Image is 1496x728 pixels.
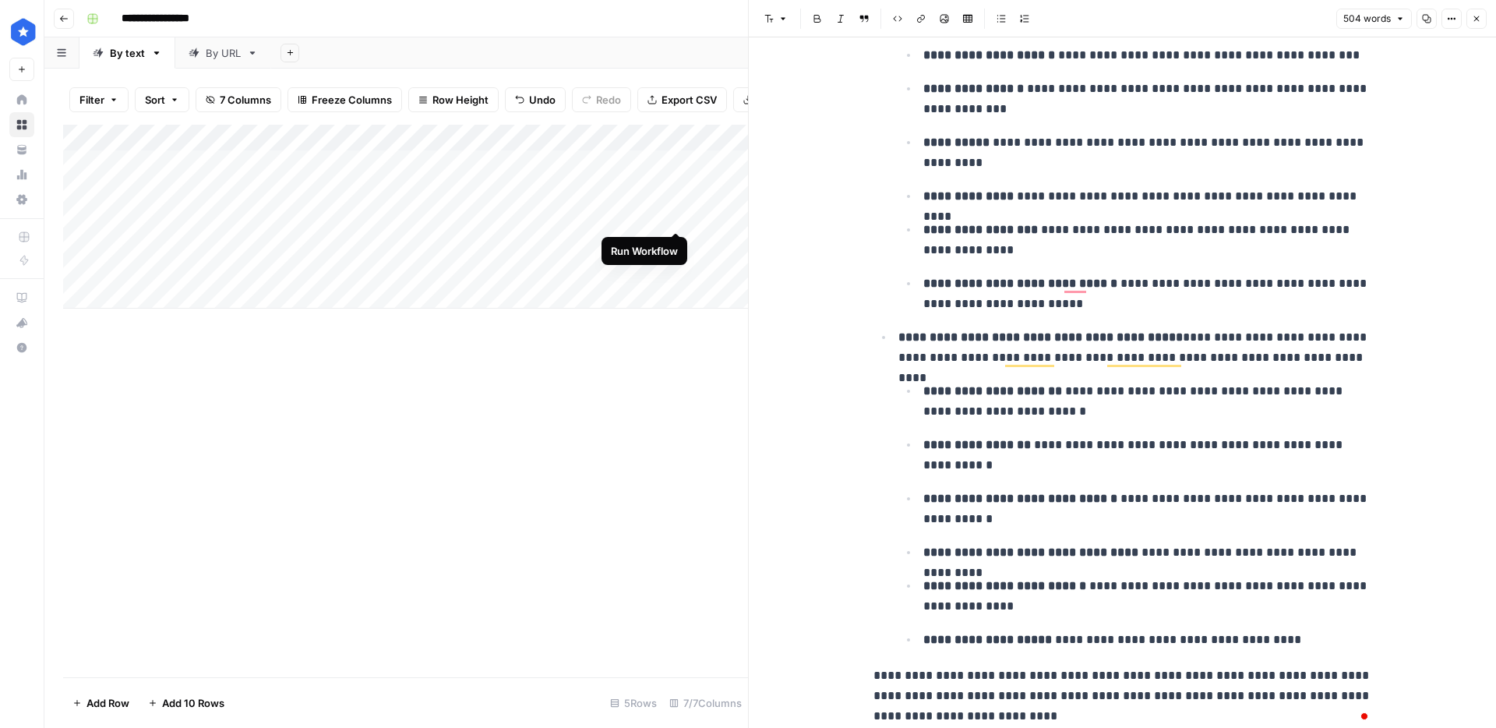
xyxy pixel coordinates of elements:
[196,87,281,112] button: 7 Columns
[139,691,234,716] button: Add 10 Rows
[63,691,139,716] button: Add Row
[9,12,34,51] button: Workspace: ConsumerAffairs
[505,87,566,112] button: Undo
[9,137,34,162] a: Your Data
[135,87,189,112] button: Sort
[1336,9,1412,29] button: 504 words
[9,335,34,360] button: Help + Support
[572,87,631,112] button: Redo
[79,37,175,69] a: By text
[206,45,241,61] div: By URL
[637,87,727,112] button: Export CSV
[220,92,271,108] span: 7 Columns
[69,87,129,112] button: Filter
[611,243,678,259] div: Run Workflow
[432,92,489,108] span: Row Height
[529,92,556,108] span: Undo
[175,37,271,69] a: By URL
[663,691,748,716] div: 7/7 Columns
[9,310,34,335] button: What's new?
[9,187,34,212] a: Settings
[1343,12,1391,26] span: 504 words
[9,18,37,46] img: ConsumerAffairs Logo
[9,285,34,310] a: AirOps Academy
[9,87,34,112] a: Home
[9,112,34,137] a: Browse
[312,92,392,108] span: Freeze Columns
[662,92,717,108] span: Export CSV
[10,311,34,334] div: What's new?
[145,92,165,108] span: Sort
[288,87,402,112] button: Freeze Columns
[604,691,663,716] div: 5 Rows
[86,695,129,711] span: Add Row
[9,162,34,187] a: Usage
[110,45,145,61] div: By text
[596,92,621,108] span: Redo
[79,92,104,108] span: Filter
[162,695,224,711] span: Add 10 Rows
[408,87,499,112] button: Row Height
